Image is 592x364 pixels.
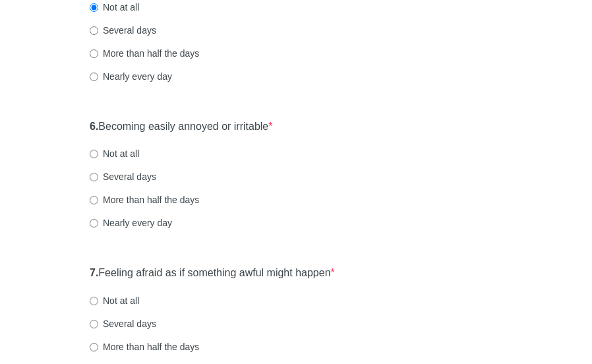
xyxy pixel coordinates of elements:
label: Several days [90,24,156,37]
strong: 6. [90,121,98,132]
label: Feeling afraid as if something awful might happen [90,266,335,281]
input: More than half the days [90,49,98,58]
label: More than half the days [90,340,199,353]
label: Several days [90,170,156,183]
label: More than half the days [90,47,199,60]
label: Several days [90,317,156,330]
input: Not at all [90,3,98,12]
input: Not at all [90,150,98,158]
input: More than half the days [90,196,98,204]
label: More than half the days [90,193,199,206]
input: Several days [90,320,98,328]
input: Several days [90,173,98,181]
label: Not at all [90,147,139,160]
input: Several days [90,26,98,35]
label: Not at all [90,294,139,307]
input: More than half the days [90,343,98,351]
strong: 7. [90,267,98,278]
input: Nearly every day [90,73,98,81]
label: Not at all [90,1,139,14]
input: Not at all [90,297,98,305]
label: Becoming easily annoyed or irritable [90,119,273,135]
label: Nearly every day [90,70,172,83]
input: Nearly every day [90,219,98,228]
label: Nearly every day [90,216,172,229]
